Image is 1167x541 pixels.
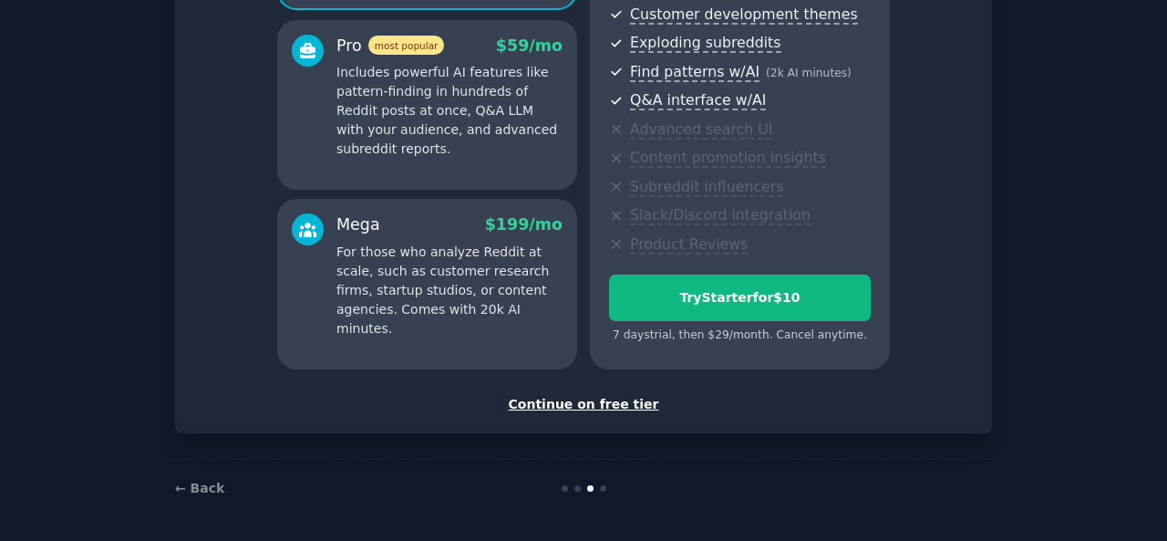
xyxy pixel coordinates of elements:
[630,149,826,168] span: Content promotion insights
[194,395,973,414] div: Continue on free tier
[630,235,748,255] span: Product Reviews
[336,63,563,159] p: Includes powerful AI features like pattern-finding in hundreds of Reddit posts at once, Q&A LLM w...
[336,243,563,338] p: For those who analyze Reddit at scale, such as customer research firms, startup studios, or conte...
[175,481,224,495] a: ← Back
[630,91,766,110] span: Q&A interface w/AI
[610,288,870,307] div: Try Starter for $10
[630,5,858,25] span: Customer development themes
[496,36,563,55] span: $ 59 /mo
[609,328,871,344] div: 7 days trial, then $ 29 /month . Cancel anytime.
[766,67,852,79] span: ( 2k AI minutes )
[336,35,444,57] div: Pro
[485,215,563,234] span: $ 199 /mo
[630,178,783,197] span: Subreddit influencers
[368,36,445,55] span: most popular
[630,206,811,225] span: Slack/Discord integration
[336,213,380,236] div: Mega
[630,120,772,140] span: Advanced search UI
[630,63,759,82] span: Find patterns w/AI
[609,275,871,321] button: TryStarterfor$10
[630,34,780,53] span: Exploding subreddits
